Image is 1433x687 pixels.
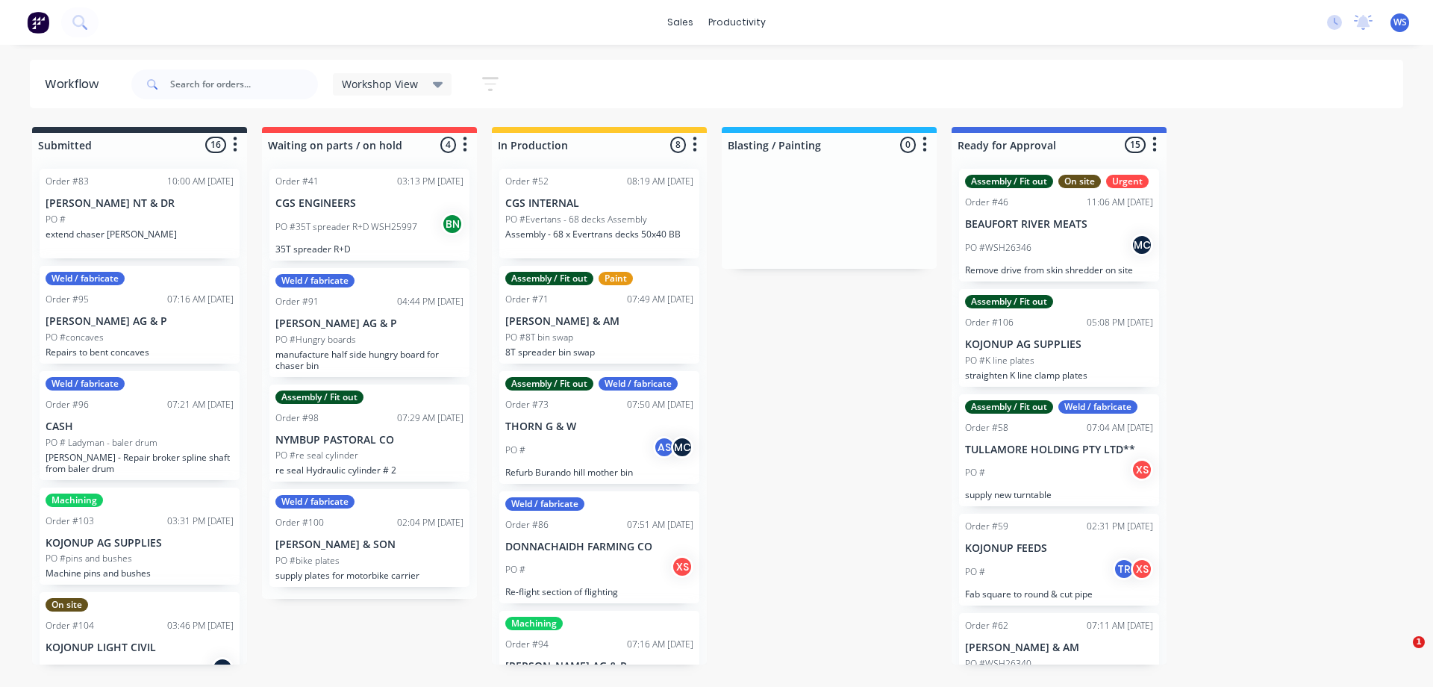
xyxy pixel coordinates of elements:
div: Order #52 [505,175,549,188]
p: PO # [505,563,525,576]
p: CGS INTERNAL [505,197,693,210]
div: Assembly / Fit outOrder #9807:29 AM [DATE]NYMBUP PASTORAL COPO #re seal cylinderre seal Hydraulic... [269,385,469,482]
p: PO # [46,213,66,226]
p: Re-flight section of flighting [505,586,693,597]
div: Order #62 [965,619,1008,632]
p: 8T spreader bin swap [505,346,693,358]
div: Order #58 [965,421,1008,435]
div: Order #95 [46,293,89,306]
div: Assembly / Fit out [965,295,1053,308]
p: [PERSON_NAME] AG & P [275,317,463,330]
div: XS [1131,558,1153,580]
div: Workflow [45,75,106,93]
div: BN [441,213,463,235]
p: [PERSON_NAME] NT & DR [46,197,234,210]
div: XS [1131,458,1153,481]
div: Order #8310:00 AM [DATE][PERSON_NAME] NT & DRPO #extend chaser [PERSON_NAME] [40,169,240,258]
p: PO #Hungry boards [275,333,356,346]
p: Repairs to bent concaves [46,346,234,358]
div: 11:06 AM [DATE] [1087,196,1153,209]
div: 07:11 AM [DATE] [1087,619,1153,632]
p: Refurb Burando hill mother bin [505,467,693,478]
p: [PERSON_NAME] - Repair broker spline shaft from baler drum [46,452,234,474]
div: Weld / fabricate [275,274,355,287]
input: Search for orders... [170,69,318,99]
p: PO #re seal cylinder [275,449,358,462]
div: MC [211,657,234,680]
p: [PERSON_NAME] AG & P [46,315,234,328]
div: 07:16 AM [DATE] [627,638,693,651]
p: Remove drive from skin shredder on site [965,264,1153,276]
p: PO #pins and bushes [46,552,132,565]
div: 03:46 PM [DATE] [167,619,234,632]
p: PO #8T bin swap [505,331,573,344]
p: DONNACHAIDH FARMING CO [505,541,693,553]
div: MC [1131,234,1153,256]
p: PO # [965,466,985,479]
p: Fab square to round & cut pipe [965,588,1153,600]
div: Weld / fabricateOrder #9607:21 AM [DATE]CASHPO # Ladyman - baler drum[PERSON_NAME] - Repair broke... [40,371,240,480]
div: On site [1058,175,1101,188]
p: TULLAMORE HOLDING PTY LTD** [965,444,1153,456]
p: re seal Hydraulic cylinder # 2 [275,464,463,476]
div: 02:04 PM [DATE] [397,516,463,529]
p: [PERSON_NAME] AG & P [505,660,693,673]
div: TR [1113,558,1135,580]
div: 07:50 AM [DATE] [627,398,693,411]
div: 07:49 AM [DATE] [627,293,693,306]
div: Weld / fabricateOrder #9104:44 PM [DATE][PERSON_NAME] AG & PPO #Hungry boardsmanufacture half sid... [269,268,469,377]
div: 07:16 AM [DATE] [167,293,234,306]
p: NYMBUP PASTORAL CO [275,434,463,447]
p: manufacture half side hungry board for chaser bin [275,349,463,371]
div: Order #94 [505,638,549,651]
div: 04:44 PM [DATE] [397,295,463,308]
p: PO #concaves [46,331,104,344]
div: Order #83 [46,175,89,188]
p: Machine pins and bushes [46,568,234,579]
div: Assembly / Fit outOn siteUrgentOrder #4611:06 AM [DATE]BEAUFORT RIVER MEATSPO #WSH26346MCRemove d... [959,169,1159,282]
div: Order #100 [275,516,324,529]
div: Order #71 [505,293,549,306]
div: Weld / fabricateOrder #9507:16 AM [DATE][PERSON_NAME] AG & PPO #concavesRepairs to bent concaves [40,266,240,364]
div: Assembly / Fit out [965,175,1053,188]
p: [PERSON_NAME] & AM [965,641,1153,654]
div: Order #86 [505,518,549,532]
div: MachiningOrder #10303:31 PM [DATE]KOJONUP AG SUPPLIESPO #pins and bushesMachine pins and bushes [40,488,240,585]
div: Weld / fabricate [505,497,584,511]
div: Order #106 [965,316,1014,329]
p: [PERSON_NAME] & AM [505,315,693,328]
p: KOJONUP AG SUPPLIES [46,537,234,550]
p: straighten K line clamp plates [965,370,1153,381]
div: Assembly / Fit outWeld / fabricateOrder #7307:50 AM [DATE]THORN G & WPO #ASMCRefurb Burando hill ... [499,371,699,484]
div: sales [660,11,701,34]
div: 02:31 PM [DATE] [1087,520,1153,533]
div: Assembly / Fit out [965,400,1053,414]
div: 03:31 PM [DATE] [167,515,234,528]
div: Order #96 [46,398,89,411]
div: Order #98 [275,411,319,425]
p: supply new turntable [965,489,1153,500]
div: Order #91 [275,295,319,308]
p: PO #WSH26346 [965,241,1031,255]
p: PO # Ladyman - baler drum [46,436,157,450]
p: PO #bike plates [275,554,340,568]
div: Order #59 [965,520,1008,533]
div: 05:08 PM [DATE] [1087,316,1153,329]
img: Factory [27,11,49,34]
div: 08:19 AM [DATE] [627,175,693,188]
div: Order #73 [505,398,549,411]
p: KOJONUP AG SUPPLIES [965,338,1153,351]
p: KOJONUP FEEDS [965,542,1153,555]
div: Assembly / Fit outPaintOrder #7107:49 AM [DATE][PERSON_NAME] & AMPO #8T bin swap8T spreader bin swap [499,266,699,364]
div: Weld / fabricateOrder #8607:51 AM [DATE]DONNACHAIDH FARMING COPO #XSRe-flight section of flighting [499,491,699,604]
span: 1 [1413,636,1425,648]
div: Paint [599,272,633,285]
div: Order #41 [275,175,319,188]
p: CASH [46,420,234,433]
p: extend chaser [PERSON_NAME] [46,229,234,240]
p: PO # [505,444,525,457]
iframe: Intercom live chat [1382,636,1418,672]
div: Assembly / Fit out [505,272,593,285]
div: 07:51 AM [DATE] [627,518,693,532]
p: PO #Evertans - 68 decks Assembly [505,213,647,226]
